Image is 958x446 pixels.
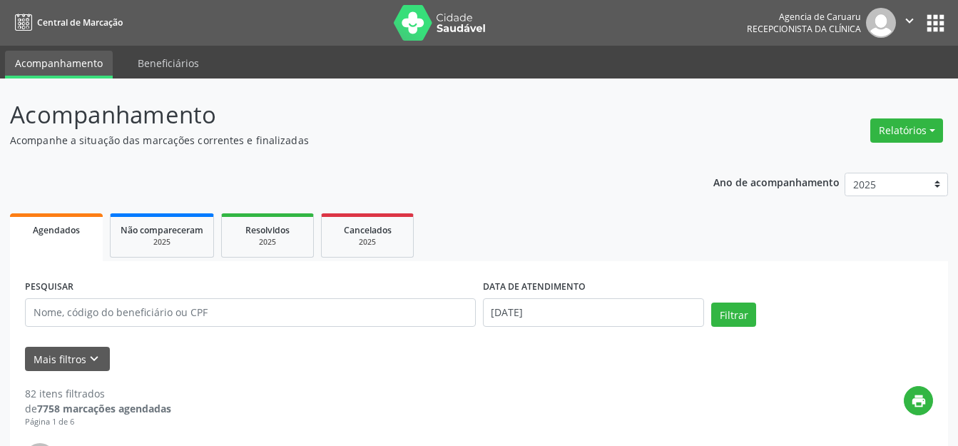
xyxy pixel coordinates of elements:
[25,347,110,372] button: Mais filtroskeyboard_arrow_down
[923,11,948,36] button: apps
[121,237,203,248] div: 2025
[344,224,392,236] span: Cancelados
[904,386,933,415] button: print
[911,393,927,409] i: print
[902,13,917,29] i: 
[483,276,586,298] label: DATA DE ATENDIMENTO
[747,11,861,23] div: Agencia de Caruaru
[37,402,171,415] strong: 7758 marcações agendadas
[713,173,840,191] p: Ano de acompanhamento
[25,298,476,327] input: Nome, código do beneficiário ou CPF
[10,97,667,133] p: Acompanhamento
[10,11,123,34] a: Central de Marcação
[483,298,705,327] input: Selecione um intervalo
[232,237,303,248] div: 2025
[121,224,203,236] span: Não compareceram
[870,118,943,143] button: Relatórios
[86,351,102,367] i: keyboard_arrow_down
[25,401,171,416] div: de
[10,133,667,148] p: Acompanhe a situação das marcações correntes e finalizadas
[128,51,209,76] a: Beneficiários
[33,224,80,236] span: Agendados
[25,416,171,428] div: Página 1 de 6
[866,8,896,38] img: img
[25,276,73,298] label: PESQUISAR
[5,51,113,78] a: Acompanhamento
[747,23,861,35] span: Recepcionista da clínica
[25,386,171,401] div: 82 itens filtrados
[37,16,123,29] span: Central de Marcação
[896,8,923,38] button: 
[332,237,403,248] div: 2025
[245,224,290,236] span: Resolvidos
[711,303,756,327] button: Filtrar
